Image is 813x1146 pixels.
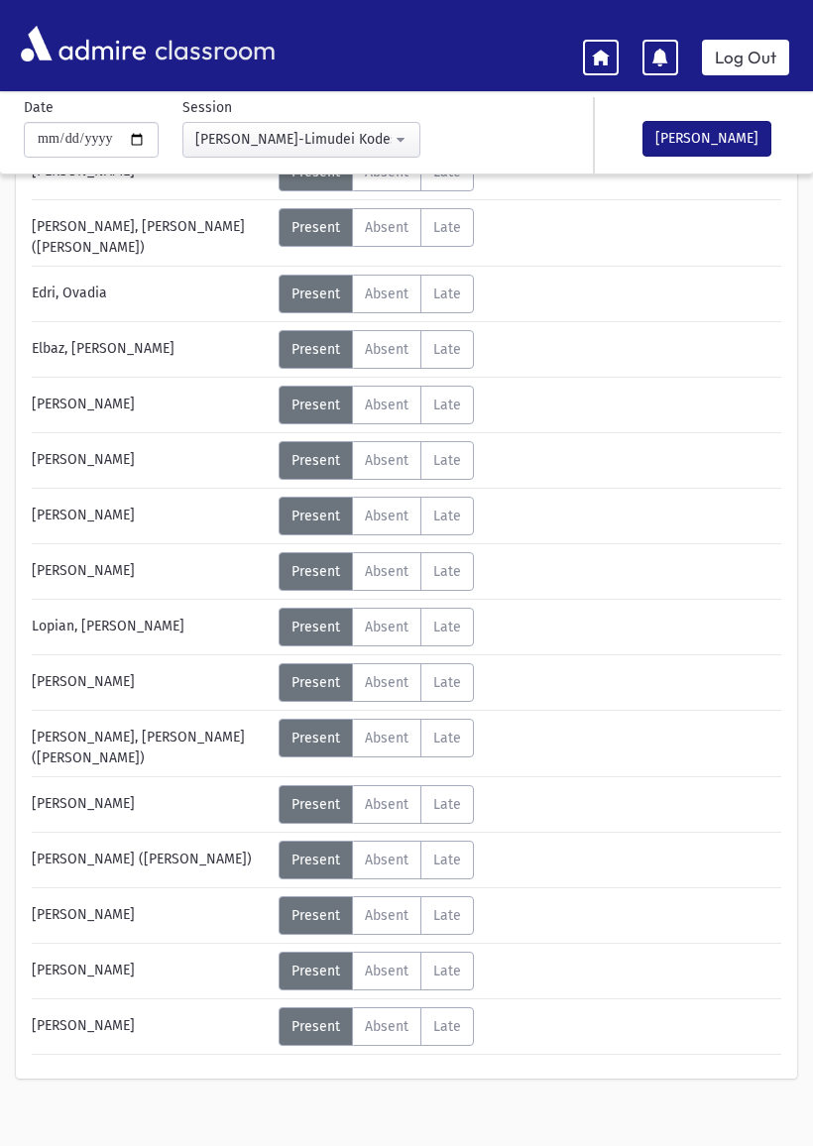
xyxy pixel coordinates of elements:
[22,608,279,646] div: Lopian, [PERSON_NAME]
[433,286,461,302] span: Late
[642,121,771,157] button: [PERSON_NAME]
[22,663,279,702] div: [PERSON_NAME]
[433,1018,461,1035] span: Late
[279,785,474,824] div: AttTypes
[22,386,279,424] div: [PERSON_NAME]
[365,907,408,924] span: Absent
[365,397,408,413] span: Absent
[365,219,408,236] span: Absent
[195,129,392,150] div: [PERSON_NAME]-Limudei Kodesh(9:00AM-2:00PM)
[291,963,340,979] span: Present
[22,275,279,313] div: Edri, Ovadia
[702,40,789,75] a: Log Out
[22,208,279,258] div: [PERSON_NAME], [PERSON_NAME] ([PERSON_NAME])
[22,552,279,591] div: [PERSON_NAME]
[279,841,474,879] div: AttTypes
[279,441,474,480] div: AttTypes
[365,341,408,358] span: Absent
[151,18,276,70] span: classroom
[22,952,279,990] div: [PERSON_NAME]
[279,608,474,646] div: AttTypes
[365,852,408,868] span: Absent
[16,21,151,66] img: AdmirePro
[291,452,340,469] span: Present
[291,907,340,924] span: Present
[291,674,340,691] span: Present
[279,275,474,313] div: AttTypes
[365,674,408,691] span: Absent
[365,508,408,524] span: Absent
[365,730,408,746] span: Absent
[279,497,474,535] div: AttTypes
[433,730,461,746] span: Late
[291,619,340,635] span: Present
[365,452,408,469] span: Absent
[433,619,461,635] span: Late
[279,208,474,247] div: AttTypes
[22,841,279,879] div: [PERSON_NAME] ([PERSON_NAME])
[279,330,474,369] div: AttTypes
[291,852,340,868] span: Present
[365,1018,408,1035] span: Absent
[433,963,461,979] span: Late
[433,452,461,469] span: Late
[279,386,474,424] div: AttTypes
[291,508,340,524] span: Present
[365,796,408,813] span: Absent
[365,563,408,580] span: Absent
[433,907,461,924] span: Late
[433,508,461,524] span: Late
[279,719,474,757] div: AttTypes
[22,497,279,535] div: [PERSON_NAME]
[291,1018,340,1035] span: Present
[291,796,340,813] span: Present
[182,97,232,118] label: Session
[433,796,461,813] span: Late
[291,563,340,580] span: Present
[22,785,279,824] div: [PERSON_NAME]
[291,397,340,413] span: Present
[291,286,340,302] span: Present
[22,330,279,369] div: Elbaz, [PERSON_NAME]
[291,341,340,358] span: Present
[279,663,474,702] div: AttTypes
[365,286,408,302] span: Absent
[291,730,340,746] span: Present
[433,674,461,691] span: Late
[279,1007,474,1046] div: AttTypes
[22,1007,279,1046] div: [PERSON_NAME]
[22,896,279,935] div: [PERSON_NAME]
[365,619,408,635] span: Absent
[433,219,461,236] span: Late
[24,97,54,118] label: Date
[365,963,408,979] span: Absent
[279,896,474,935] div: AttTypes
[22,719,279,768] div: [PERSON_NAME], [PERSON_NAME] ([PERSON_NAME])
[291,219,340,236] span: Present
[433,341,461,358] span: Late
[433,397,461,413] span: Late
[22,441,279,480] div: [PERSON_NAME]
[279,952,474,990] div: AttTypes
[279,552,474,591] div: AttTypes
[433,852,461,868] span: Late
[182,122,420,158] button: Morah Roizy-Limudei Kodesh(9:00AM-2:00PM)
[433,563,461,580] span: Late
